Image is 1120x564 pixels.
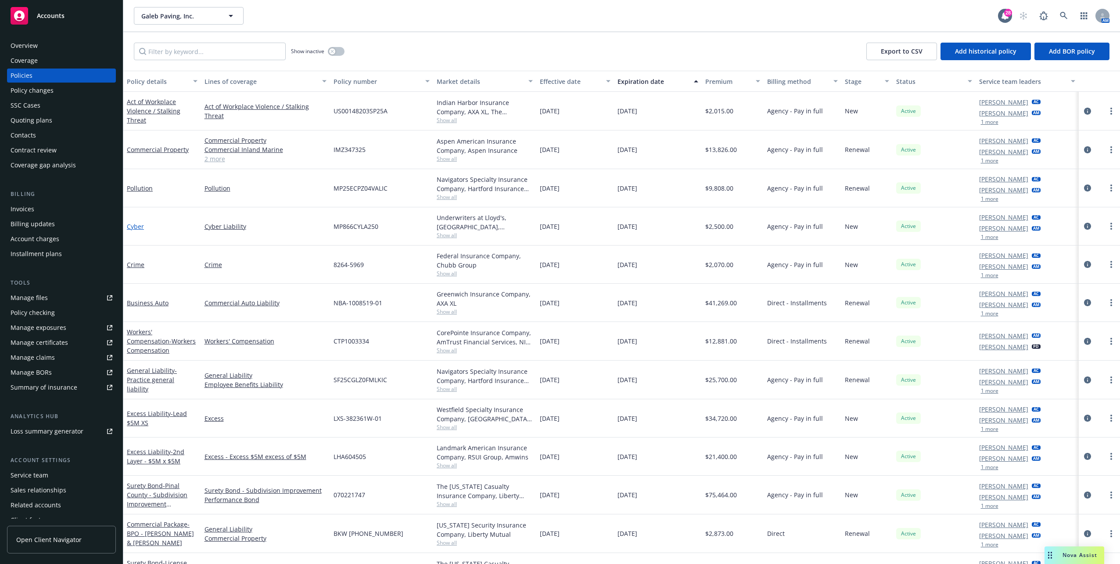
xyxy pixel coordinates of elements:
a: [PERSON_NAME] [979,416,1028,425]
a: [PERSON_NAME] [979,98,1028,107]
div: Contract review [11,143,57,157]
span: [DATE] [540,452,560,461]
span: Show all [437,308,533,315]
div: Coverage [11,54,38,68]
span: Agency - Pay in full [767,222,823,231]
span: $41,269.00 [705,298,737,307]
span: SF25CGLZ0FMLKIC [334,375,387,384]
span: [DATE] [540,298,560,307]
a: Pollution [205,184,327,193]
button: 1 more [981,311,998,316]
a: [PERSON_NAME] [979,342,1028,351]
div: SSC Cases [11,98,40,112]
a: Policy checking [7,306,116,320]
div: Billing [7,190,116,199]
div: Landmark American Insurance Company, RSUI Group, Amwins [437,443,533,462]
a: Service team [7,468,116,482]
div: Westfield Specialty Insurance Company, [GEOGRAPHIC_DATA], [GEOGRAPHIC_DATA] [437,405,533,423]
a: more [1106,106,1116,116]
span: [DATE] [540,106,560,116]
span: Active [900,376,917,384]
a: Commercial Property [205,136,327,145]
a: Cyber Liability [205,222,327,231]
a: General Liability [205,371,327,380]
span: Active [900,452,917,460]
span: Direct [767,529,785,538]
button: 1 more [981,427,998,432]
span: [DATE] [617,490,637,499]
span: MP25ECPZ04VALIC [334,184,388,193]
input: Filter by keyword... [134,43,286,60]
div: Manage certificates [11,336,68,350]
button: Expiration date [614,71,702,92]
span: Active [900,491,917,499]
a: circleInformation [1082,451,1093,462]
span: Active [900,260,917,268]
div: Manage files [11,291,48,305]
span: [DATE] [617,106,637,116]
span: Active [900,146,917,154]
a: more [1106,221,1116,231]
a: circleInformation [1082,528,1093,539]
span: [DATE] [540,184,560,193]
button: Premium [702,71,764,92]
a: more [1106,297,1116,308]
div: Market details [437,77,523,86]
div: Installment plans [11,247,62,261]
span: $34,720.00 [705,414,737,423]
span: Renewal [845,145,870,154]
a: Employee Benefits Liability [205,380,327,389]
button: 1 more [981,503,998,509]
a: Excess Liability [127,448,184,465]
a: Client features [7,513,116,527]
div: Status [896,77,962,86]
div: Drag to move [1045,546,1055,564]
span: Show all [437,385,533,393]
a: [PERSON_NAME] [979,251,1028,260]
a: [PERSON_NAME] [979,108,1028,118]
a: Workers' Compensation [205,336,327,346]
a: [PERSON_NAME] [979,481,1028,491]
a: Excess - Excess $5M excess of $5M [205,452,327,461]
div: Policy number [334,77,420,86]
a: 2 more [205,154,327,163]
a: [PERSON_NAME] [979,405,1028,414]
a: Loss summary generator [7,424,116,438]
span: Add BOR policy [1049,47,1095,55]
span: Agency - Pay in full [767,490,823,499]
a: [PERSON_NAME] [979,520,1028,529]
span: Nova Assist [1063,551,1097,559]
a: Act of Workplace Violence / Stalking Threat [205,102,327,120]
span: IMZ347325 [334,145,366,154]
a: Act of Workplace Violence / Stalking Threat [127,98,180,124]
a: Report a Bug [1035,7,1052,25]
div: Account charges [11,232,59,246]
a: Commercial Property [205,534,327,543]
div: 28 [1004,9,1012,17]
div: Contacts [11,128,36,142]
span: Active [900,184,917,192]
span: Agency - Pay in full [767,414,823,423]
button: Status [893,71,975,92]
span: $13,826.00 [705,145,737,154]
div: Lines of coverage [205,77,317,86]
span: Renewal [845,336,870,346]
span: Show all [437,231,533,239]
a: Surety Bond - Subdivision Improvement Performance Bond [205,486,327,504]
span: - Practice general liability [127,366,177,393]
button: Effective date [536,71,614,92]
a: more [1106,336,1116,347]
a: Workers' Compensation [127,328,196,354]
a: more [1106,451,1116,462]
a: Policies [7,69,116,83]
span: $2,500.00 [705,222,733,231]
a: Commercial Property [127,145,189,154]
div: Premium [705,77,750,86]
a: more [1106,259,1116,270]
a: Manage claims [7,351,116,365]
div: Federal Insurance Company, Chubb Group [437,251,533,270]
button: Policy details [123,71,201,92]
span: Active [900,337,917,345]
span: Agency - Pay in full [767,106,823,116]
span: Active [900,414,917,422]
